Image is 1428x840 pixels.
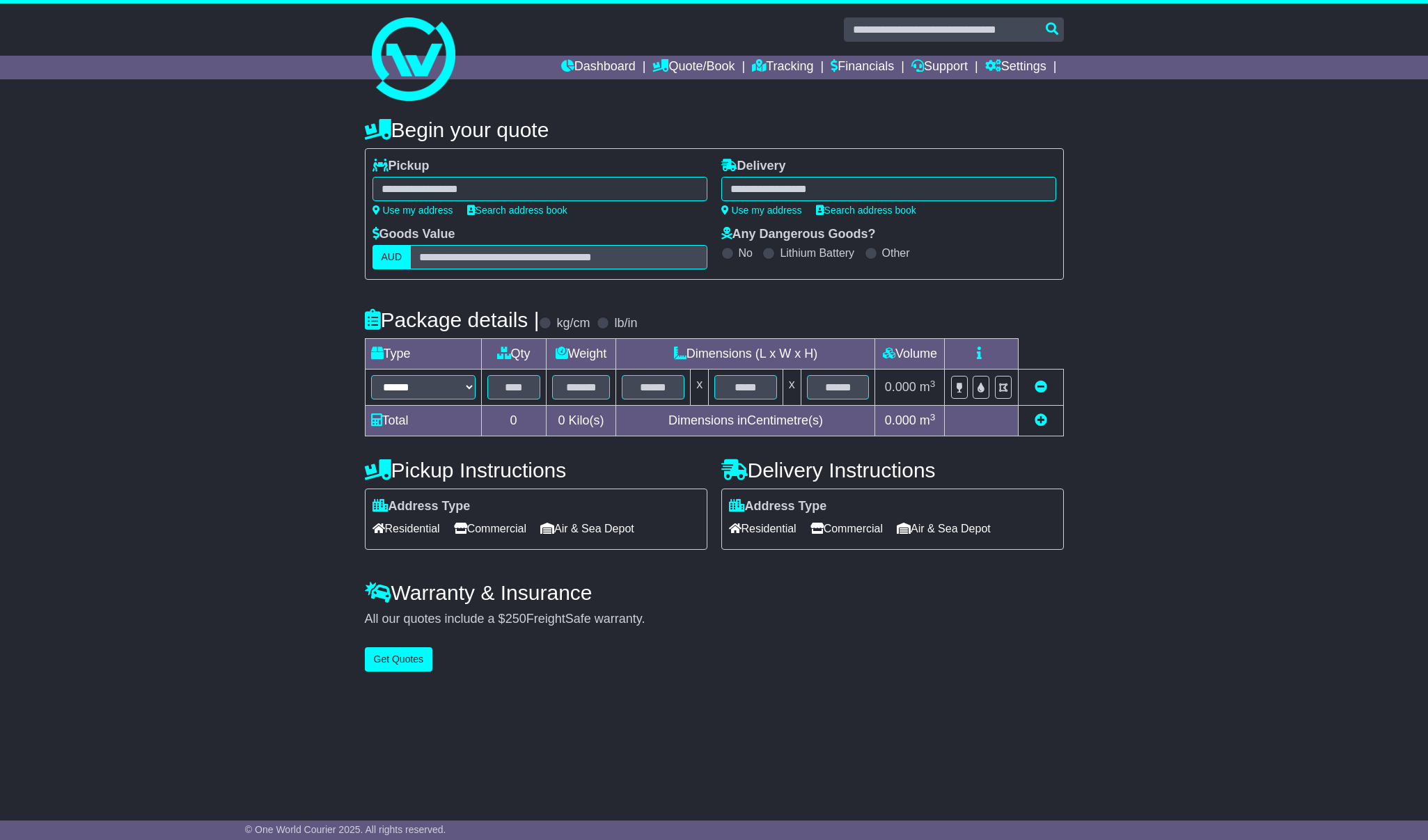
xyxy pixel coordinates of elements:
[245,824,446,835] span: © One World Courier 2025. All rights reserved.
[616,406,875,436] td: Dimensions in Centimetre(s)
[897,518,991,539] span: Air & Sea Depot
[729,518,797,539] span: Residential
[558,413,565,427] span: 0
[365,581,1064,604] h4: Warranty & Insurance
[556,316,590,331] label: kg/cm
[691,370,709,406] td: x
[365,459,707,482] h4: Pickup Instructions
[561,56,636,79] a: Dashboard
[652,56,735,79] a: Quote/Book
[885,413,916,427] span: 0.000
[467,205,567,216] a: Search address book
[810,518,883,539] span: Commercial
[831,56,894,79] a: Financials
[882,246,910,260] label: Other
[721,459,1064,482] h4: Delivery Instructions
[930,379,936,389] sup: 3
[780,246,854,260] label: Lithium Battery
[930,412,936,422] sup: 3
[372,159,430,174] label: Pickup
[1035,413,1047,427] a: Add new item
[365,406,481,436] td: Total
[454,518,526,539] span: Commercial
[783,370,801,406] td: x
[365,308,540,331] h4: Package details |
[721,205,802,216] a: Use my address
[911,56,968,79] a: Support
[816,205,916,216] a: Search address book
[372,499,471,514] label: Address Type
[616,339,875,370] td: Dimensions (L x W x H)
[920,380,936,394] span: m
[614,316,637,331] label: lb/in
[372,518,440,539] span: Residential
[481,339,546,370] td: Qty
[372,227,455,242] label: Goods Value
[721,159,786,174] label: Delivery
[546,339,616,370] td: Weight
[365,612,1064,627] div: All our quotes include a $ FreightSafe warranty.
[752,56,813,79] a: Tracking
[365,339,481,370] td: Type
[505,612,526,626] span: 250
[739,246,753,260] label: No
[546,406,616,436] td: Kilo(s)
[875,339,945,370] td: Volume
[365,647,433,672] button: Get Quotes
[985,56,1046,79] a: Settings
[885,380,916,394] span: 0.000
[540,518,634,539] span: Air & Sea Depot
[365,118,1064,141] h4: Begin your quote
[721,227,876,242] label: Any Dangerous Goods?
[1035,380,1047,394] a: Remove this item
[372,245,411,269] label: AUD
[729,499,827,514] label: Address Type
[481,406,546,436] td: 0
[920,413,936,427] span: m
[372,205,453,216] a: Use my address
